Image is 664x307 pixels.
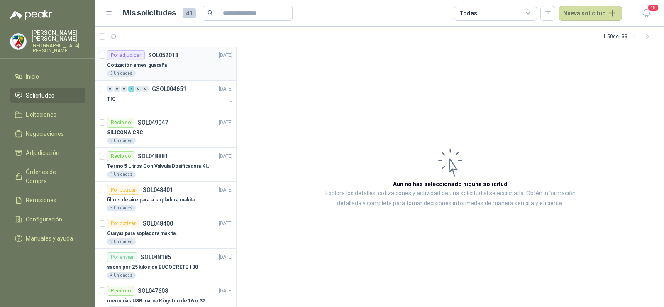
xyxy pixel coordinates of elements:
[219,119,233,127] p: [DATE]
[95,182,236,215] a: Por cotizarSOL048401[DATE] filtros de aire para la sopladora makita5 Unidades
[26,72,39,81] span: Inicio
[559,6,622,21] button: Nueva solicitud
[123,7,176,19] h1: Mis solicitudes
[219,186,233,194] p: [DATE]
[107,118,134,128] div: Recibido
[26,196,56,205] span: Remisiones
[107,205,136,211] div: 5 Unidades
[121,86,127,92] div: 0
[141,254,171,260] p: SOL048185
[10,145,85,161] a: Adjudicación
[95,114,236,148] a: RecibidoSOL049047[DATE] SILICONA CRC2 Unidades
[107,138,136,144] div: 2 Unidades
[107,230,177,238] p: Guayas para sopladora makita.
[26,91,54,100] span: Solicitudes
[393,179,508,189] h3: Aún no has seleccionado niguna solicitud
[26,234,73,243] span: Manuales y ayuda
[148,52,178,58] p: SOL052013
[10,88,85,103] a: Solicitudes
[219,287,233,295] p: [DATE]
[107,297,210,305] p: memorias USB marca Kingston de 16 o 32 Gb
[219,52,233,59] p: [DATE]
[107,151,134,161] div: Recibido
[135,86,142,92] div: 0
[114,86,120,92] div: 0
[26,129,64,138] span: Negociaciones
[142,86,149,92] div: 0
[207,10,213,16] span: search
[143,221,173,226] p: SOL048400
[107,70,136,77] div: 3 Unidades
[95,215,236,249] a: Por cotizarSOL048400[DATE] Guayas para sopladora makita.2 Unidades
[152,86,186,92] p: GSOL004651
[10,164,85,189] a: Órdenes de Compra
[107,171,136,178] div: 1 Unidades
[219,85,233,93] p: [DATE]
[107,272,136,279] div: 4 Unidades
[10,192,85,208] a: Remisiones
[10,34,26,49] img: Company Logo
[32,43,85,53] p: [GEOGRAPHIC_DATA][PERSON_NAME]
[183,8,196,18] span: 41
[219,253,233,261] p: [DATE]
[10,107,85,123] a: Licitaciones
[107,196,195,204] p: filtros de aire para la sopladora makita
[128,86,134,92] div: 7
[107,61,167,69] p: Cotización arnes guadaña
[107,238,136,245] div: 2 Unidades
[138,120,168,125] p: SOL049047
[95,249,236,282] a: Por enviarSOL048185[DATE] sacos por 25 kilos de EUCOCRETE 1004 Unidades
[95,47,236,81] a: Por adjudicarSOL052013[DATE] Cotización arnes guadaña3 Unidades
[107,162,210,170] p: Termo 5 Litros Con Válvula Dosificadora Klimber
[107,50,145,60] div: Por adjudicar
[107,219,139,228] div: Por cotizar
[143,187,173,193] p: SOL048401
[219,152,233,160] p: [DATE]
[138,153,168,159] p: SOL048881
[107,252,137,262] div: Por enviar
[10,231,85,246] a: Manuales y ayuda
[26,148,59,157] span: Adjudicación
[10,126,85,142] a: Negociaciones
[107,95,116,103] p: TIC
[459,9,477,18] div: Todas
[107,286,134,296] div: Recibido
[26,215,62,224] span: Configuración
[647,4,659,12] span: 18
[10,10,52,20] img: Logo peakr
[26,167,78,186] span: Órdenes de Compra
[219,220,233,228] p: [DATE]
[639,6,654,21] button: 18
[10,69,85,84] a: Inicio
[603,30,654,43] div: 1 - 50 de 133
[26,110,56,119] span: Licitaciones
[10,211,85,227] a: Configuración
[107,185,139,195] div: Por cotizar
[32,30,85,42] p: [PERSON_NAME] [PERSON_NAME]
[107,129,143,137] p: SILICONA CRC
[107,263,198,271] p: sacos por 25 kilos de EUCOCRETE 100
[320,189,581,209] p: Explora los detalles, cotizaciones y actividad de una solicitud al seleccionarla. Obtén informaci...
[107,86,113,92] div: 0
[138,288,168,294] p: SOL047608
[95,148,236,182] a: RecibidoSOL048881[DATE] Termo 5 Litros Con Válvula Dosificadora Klimber1 Unidades
[107,84,234,111] a: 0 0 0 7 0 0 GSOL004651[DATE] TIC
